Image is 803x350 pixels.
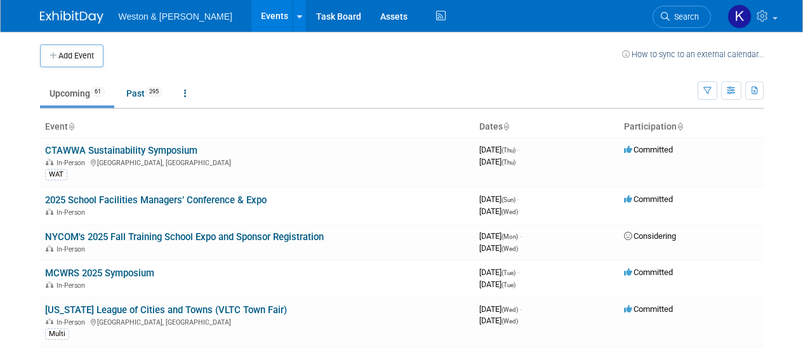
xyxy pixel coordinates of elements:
[501,318,518,325] span: (Wed)
[479,231,522,241] span: [DATE]
[56,208,89,217] span: In-Person
[501,159,515,166] span: (Thu)
[56,159,89,167] span: In-Person
[46,245,53,252] img: In-Person Event
[479,279,515,289] span: [DATE]
[46,159,53,165] img: In-Person Event
[479,157,515,166] span: [DATE]
[479,145,519,154] span: [DATE]
[501,147,515,154] span: (Thu)
[56,281,89,290] span: In-Person
[40,81,114,105] a: Upcoming61
[119,11,232,22] span: Weston & [PERSON_NAME]
[501,233,518,240] span: (Mon)
[46,318,53,325] img: In-Person Event
[624,145,673,154] span: Committed
[479,316,518,325] span: [DATE]
[670,12,699,22] span: Search
[517,267,519,277] span: -
[40,11,103,24] img: ExhibitDay
[45,304,287,316] a: [US_STATE] League of Cities and Towns (VLTC Town Fair)
[653,6,711,28] a: Search
[45,157,469,167] div: [GEOGRAPHIC_DATA], [GEOGRAPHIC_DATA]
[624,304,673,314] span: Committed
[479,304,522,314] span: [DATE]
[501,208,518,215] span: (Wed)
[56,245,89,253] span: In-Person
[145,87,163,97] span: 295
[56,318,89,326] span: In-Person
[517,145,519,154] span: -
[117,81,172,105] a: Past295
[501,281,515,288] span: (Tue)
[68,121,74,131] a: Sort by Event Name
[501,245,518,252] span: (Wed)
[619,116,764,138] th: Participation
[45,267,154,279] a: MCWRS 2025 Symposium
[46,281,53,288] img: In-Person Event
[501,306,518,313] span: (Wed)
[45,316,469,326] div: [GEOGRAPHIC_DATA], [GEOGRAPHIC_DATA]
[45,231,324,243] a: NYCOM's 2025 Fall Training School Expo and Sponsor Registration
[677,121,683,131] a: Sort by Participation Type
[727,4,752,29] img: Kimberly Plourde
[46,208,53,215] img: In-Person Event
[624,194,673,204] span: Committed
[45,328,69,340] div: Multi
[624,267,673,277] span: Committed
[503,121,509,131] a: Sort by Start Date
[520,231,522,241] span: -
[501,196,515,203] span: (Sun)
[479,243,518,253] span: [DATE]
[479,206,518,216] span: [DATE]
[45,145,197,156] a: CTAWWA Sustainability Symposium
[479,194,519,204] span: [DATE]
[501,269,515,276] span: (Tue)
[45,194,267,206] a: 2025 School Facilities Managers’ Conference & Expo
[40,44,103,67] button: Add Event
[91,87,105,97] span: 61
[479,267,519,277] span: [DATE]
[474,116,619,138] th: Dates
[40,116,474,138] th: Event
[622,50,764,59] a: How to sync to an external calendar...
[45,169,67,180] div: WAT
[624,231,676,241] span: Considering
[517,194,519,204] span: -
[520,304,522,314] span: -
